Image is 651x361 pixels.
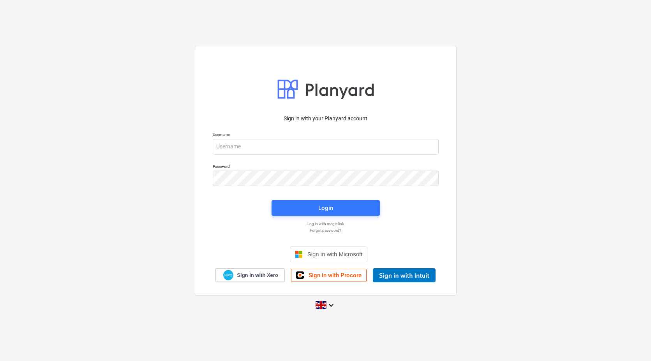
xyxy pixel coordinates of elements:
img: Xero logo [223,270,233,280]
p: Sign in with your Planyard account [213,114,439,123]
a: Forgot password? [209,228,443,233]
p: Username [213,132,439,139]
span: Sign in with Microsoft [307,251,363,257]
div: Login [318,203,333,213]
span: Sign in with Procore [309,272,362,279]
p: Password [213,164,439,171]
img: Microsoft logo [295,250,303,258]
input: Username [213,139,439,155]
i: keyboard_arrow_down [326,301,336,310]
a: Sign in with Procore [291,269,367,282]
button: Login [272,200,380,216]
a: Sign in with Xero [215,268,285,282]
span: Sign in with Xero [237,272,278,279]
a: Log in with magic link [209,221,443,226]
